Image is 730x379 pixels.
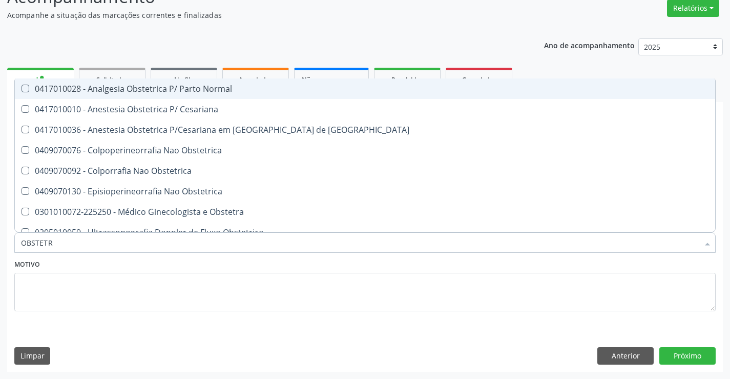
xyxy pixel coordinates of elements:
[7,10,508,21] p: Acompanhe a situação das marcações correntes e finalizadas
[21,232,699,253] input: Buscar por procedimentos
[239,75,273,84] span: Agendados
[21,85,709,93] div: 0417010028 - Analgesia Obstetrica P/ Parto Normal
[174,75,194,84] span: Na fila
[21,105,709,113] div: 0417010010 - Anestesia Obstetrica P/ Cesariana
[96,75,128,84] span: Solicitados
[21,208,709,216] div: 0301010072-225250 - Médico Ginecologista e Obstetra
[14,257,40,273] label: Motivo
[21,228,709,236] div: 0205010059 - Ultrassonografia Doppler de Fluxo Obstetrico
[21,146,709,154] div: 0409070076 - Colpoperineorrafia Nao Obstetrica
[391,75,423,84] span: Resolvidos
[35,74,46,85] div: person_add
[21,187,709,195] div: 0409070130 - Episioperineorrafia Nao Obstetrica
[302,75,361,84] span: Não compareceram
[544,38,635,51] p: Ano de acompanhamento
[21,126,709,134] div: 0417010036 - Anestesia Obstetrica P/Cesariana em [GEOGRAPHIC_DATA] de [GEOGRAPHIC_DATA]
[21,167,709,175] div: 0409070092 - Colporrafia Nao Obstetrica
[462,75,496,84] span: Cancelados
[597,347,654,365] button: Anterior
[659,347,716,365] button: Próximo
